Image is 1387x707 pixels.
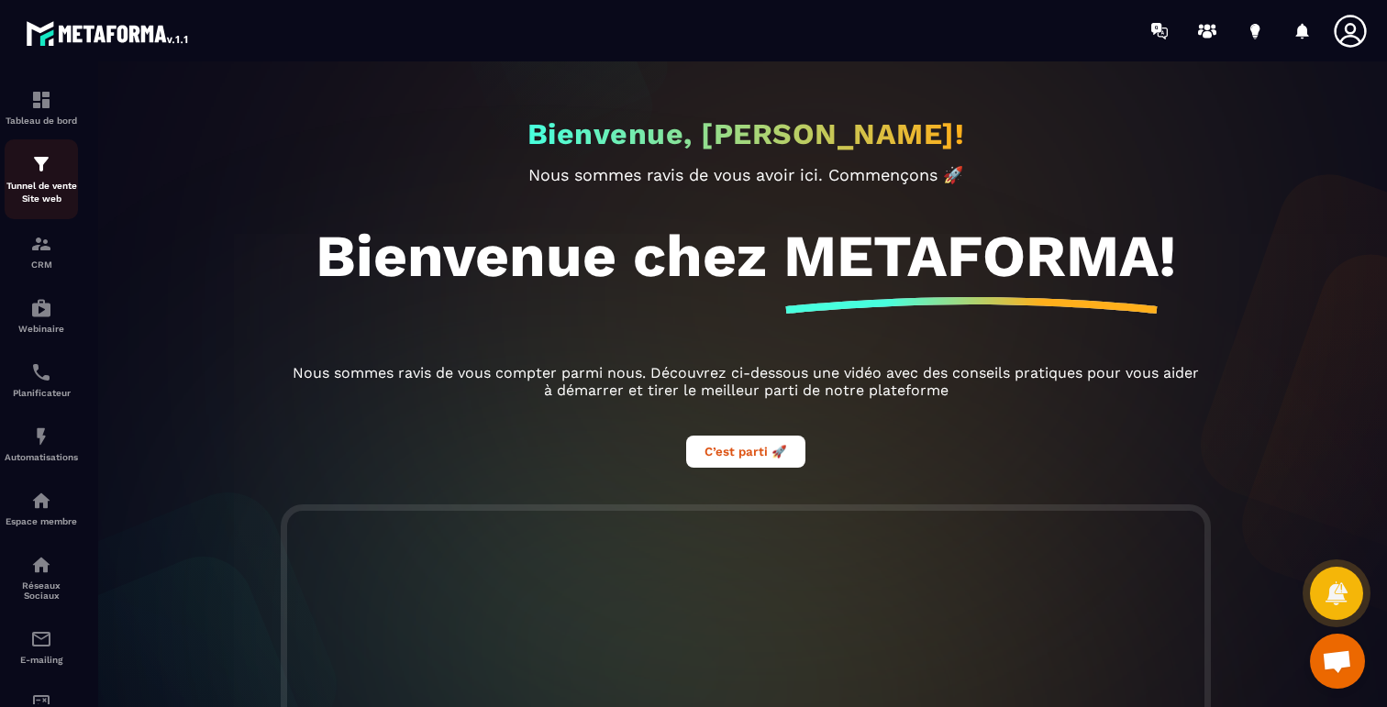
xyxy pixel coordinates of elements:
a: formationformationCRM [5,219,78,283]
p: E-mailing [5,655,78,665]
a: automationsautomationsAutomatisations [5,412,78,476]
img: social-network [30,554,52,576]
h1: Bienvenue chez METAFORMA! [316,221,1176,291]
img: email [30,628,52,650]
p: CRM [5,260,78,270]
img: automations [30,425,52,447]
a: automationsautomationsWebinaire [5,283,78,348]
p: Nous sommes ravis de vous avoir ici. Commençons 🚀 [287,165,1204,184]
p: Automatisations [5,452,78,462]
p: Webinaire [5,324,78,334]
a: automationsautomationsEspace membre [5,476,78,540]
img: formation [30,153,52,175]
a: formationformationTableau de bord [5,75,78,139]
img: automations [30,490,52,512]
p: Réseaux Sociaux [5,580,78,601]
a: emailemailE-mailing [5,614,78,679]
div: Ouvrir le chat [1310,634,1365,689]
img: logo [26,17,191,50]
a: schedulerschedulerPlanificateur [5,348,78,412]
p: Tunnel de vente Site web [5,180,78,205]
img: automations [30,297,52,319]
a: C’est parti 🚀 [686,442,805,459]
img: formation [30,233,52,255]
a: social-networksocial-networkRéseaux Sociaux [5,540,78,614]
p: Espace membre [5,516,78,526]
p: Nous sommes ravis de vous compter parmi nous. Découvrez ci-dessous une vidéo avec des conseils pr... [287,364,1204,399]
p: Planificateur [5,388,78,398]
img: formation [30,89,52,111]
button: C’est parti 🚀 [686,436,805,468]
p: Tableau de bord [5,116,78,126]
img: scheduler [30,361,52,383]
h2: Bienvenue, [PERSON_NAME]! [527,116,965,151]
a: formationformationTunnel de vente Site web [5,139,78,219]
